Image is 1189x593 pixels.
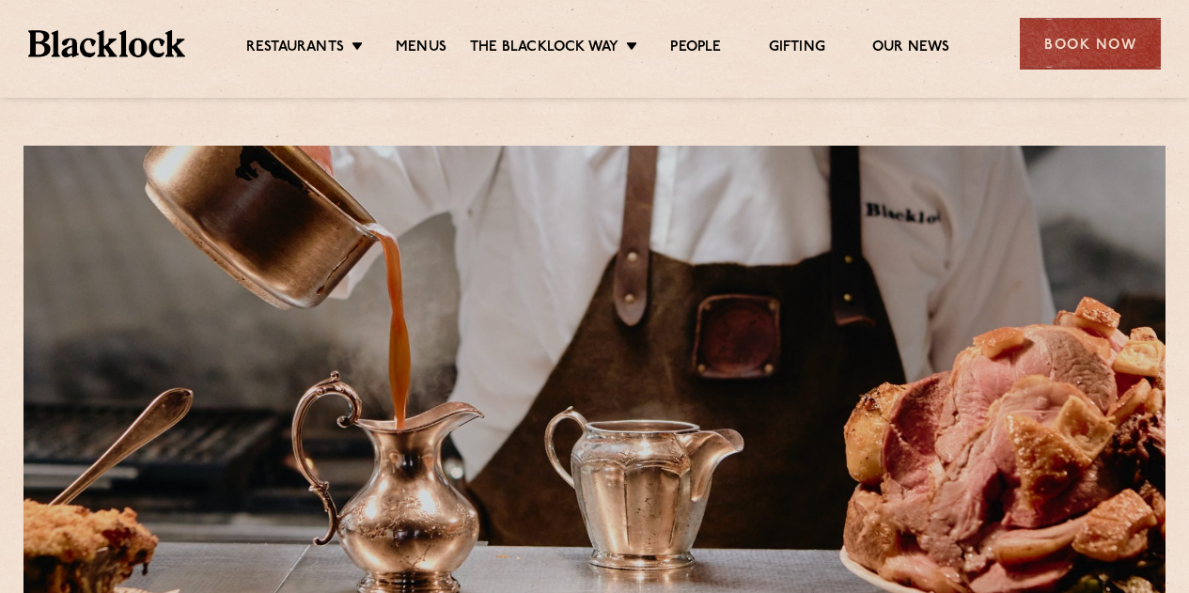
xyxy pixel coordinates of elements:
img: BL_Textured_Logo-footer-cropped.svg [28,30,185,56]
a: Menus [396,39,446,59]
a: The Blacklock Way [470,39,618,59]
a: Restaurants [246,39,344,59]
a: Our News [872,39,950,59]
a: Gifting [769,39,825,59]
a: People [670,39,721,59]
div: Book Now [1020,18,1161,70]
